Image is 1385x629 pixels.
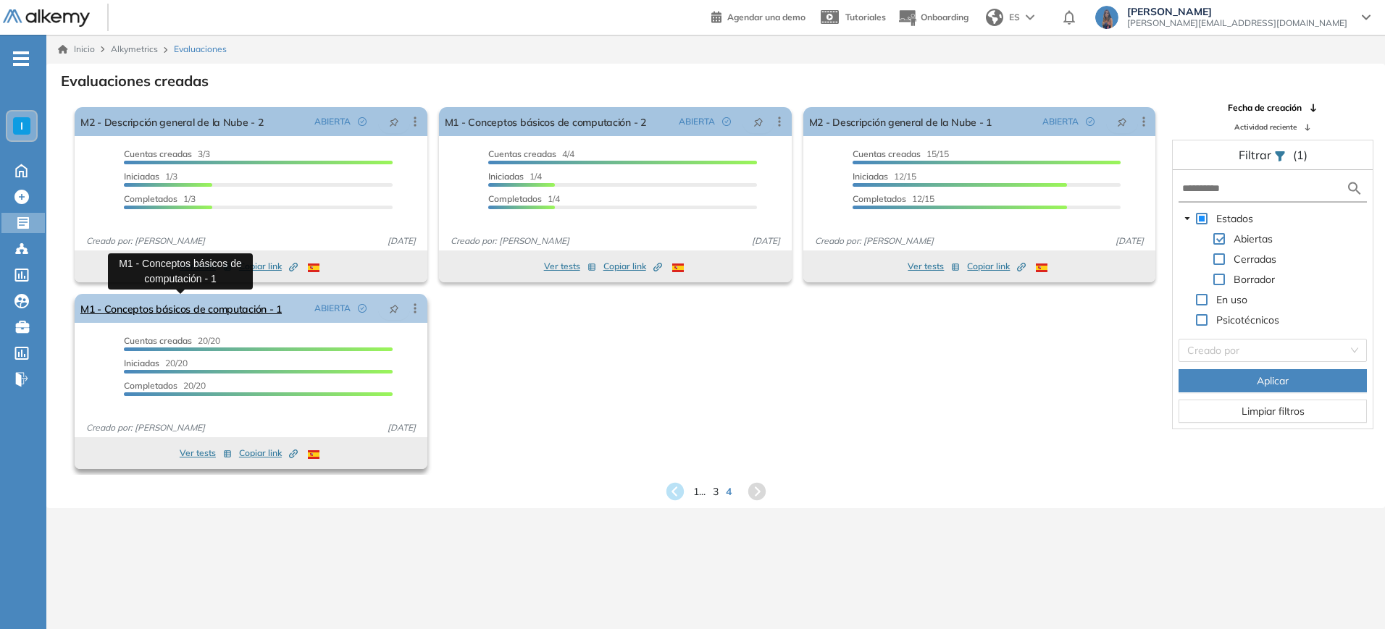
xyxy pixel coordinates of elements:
[1213,291,1250,308] span: En uso
[722,117,731,126] span: check-circle
[544,258,596,275] button: Ver tests
[488,171,542,182] span: 1/4
[726,484,732,499] span: 4
[809,107,992,136] a: M2 - Descripción general de la Nube - 1
[239,258,298,275] button: Copiar link
[20,120,23,132] span: I
[679,115,715,128] span: ABIERTA
[1228,101,1302,114] span: Fecha de creación
[358,304,367,313] span: check-circle
[853,148,921,159] span: Cuentas creadas
[1234,122,1297,132] span: Actividad reciente
[314,115,351,128] span: ABIERTA
[711,7,806,25] a: Agendar una demo
[80,107,264,136] a: M2 - Descripción general de la Nube - 2
[124,380,177,391] span: Completados
[713,484,719,499] span: 3
[58,43,95,56] a: Inicio
[389,303,399,314] span: pushpin
[382,421,422,434] span: [DATE]
[445,235,575,248] span: Creado por: [PERSON_NAME]
[1026,14,1034,20] img: arrow
[967,258,1026,275] button: Copiar link
[693,484,706,499] span: 1 ...
[488,193,542,204] span: Completados
[488,193,560,204] span: 1/4
[124,335,220,346] span: 20/20
[488,171,524,182] span: Iniciadas
[1213,210,1256,227] span: Estados
[853,193,906,204] span: Completados
[1216,212,1253,225] span: Estados
[80,421,211,434] span: Creado por: [PERSON_NAME]
[124,171,159,182] span: Iniciadas
[124,193,177,204] span: Completados
[1231,250,1279,268] span: Cerradas
[908,258,960,275] button: Ver tests
[1042,115,1079,128] span: ABIERTA
[967,260,1026,273] span: Copiar link
[61,72,209,90] h3: Evaluaciones creadas
[853,193,934,204] span: 12/15
[445,107,646,136] a: M1 - Conceptos básicos de computación - 2
[1239,148,1274,162] span: Filtrar
[986,9,1003,26] img: world
[742,110,774,133] button: pushpin
[1127,17,1347,29] span: [PERSON_NAME][EMAIL_ADDRESS][DOMAIN_NAME]
[1216,293,1247,306] span: En uso
[853,148,949,159] span: 15/15
[1257,373,1289,389] span: Aplicar
[853,171,916,182] span: 12/15
[603,260,662,273] span: Copiar link
[1036,263,1047,272] img: ESP
[753,116,763,127] span: pushpin
[488,148,556,159] span: Cuentas creadas
[672,263,684,272] img: ESP
[727,12,806,22] span: Agendar una demo
[1179,400,1367,423] button: Limpiar filtros
[1242,403,1305,419] span: Limpiar filtros
[239,444,298,462] button: Copiar link
[1234,273,1275,286] span: Borrador
[488,148,574,159] span: 4/4
[124,148,192,159] span: Cuentas creadas
[378,297,410,320] button: pushpin
[382,235,422,248] span: [DATE]
[174,43,227,56] span: Evaluaciones
[124,193,196,204] span: 1/3
[80,235,211,248] span: Creado por: [PERSON_NAME]
[378,110,410,133] button: pushpin
[308,263,319,272] img: ESP
[314,302,351,315] span: ABIERTA
[1086,117,1095,126] span: check-circle
[845,12,886,22] span: Tutoriales
[1346,180,1363,198] img: search icon
[603,258,662,275] button: Copiar link
[124,358,159,368] span: Iniciadas
[1110,235,1150,248] span: [DATE]
[358,117,367,126] span: check-circle
[1234,232,1273,245] span: Abiertas
[809,235,940,248] span: Creado por: [PERSON_NAME]
[3,9,90,28] img: Logo
[1213,311,1282,329] span: Psicotécnicos
[124,335,192,346] span: Cuentas creadas
[124,380,206,391] span: 20/20
[1231,271,1278,288] span: Borrador
[746,235,786,248] span: [DATE]
[921,12,968,22] span: Onboarding
[1179,369,1367,392] button: Aplicar
[13,57,29,60] i: -
[124,148,210,159] span: 3/3
[1127,6,1347,17] span: [PERSON_NAME]
[853,171,888,182] span: Iniciadas
[308,450,319,459] img: ESP
[1117,116,1127,127] span: pushpin
[1106,110,1138,133] button: pushpin
[111,43,158,54] span: Alkymetrics
[1293,146,1307,164] span: (1)
[124,358,188,368] span: 20/20
[108,253,253,290] div: M1 - Conceptos básicos de computación - 1
[180,444,232,462] button: Ver tests
[1009,11,1020,24] span: ES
